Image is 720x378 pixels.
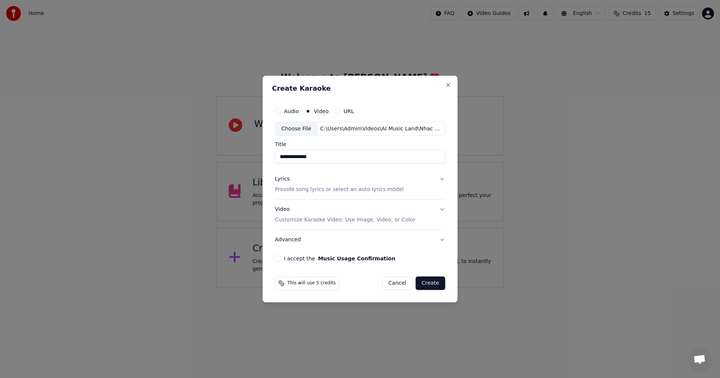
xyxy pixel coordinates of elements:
p: Provide song lyrics or select an auto lyrics model [275,186,403,194]
label: Title [275,142,445,147]
button: I accept the [318,256,395,261]
label: URL [343,109,354,114]
button: Advanced [275,230,445,250]
p: Customize Karaoke Video: Use Image, Video, or Color [275,216,415,224]
label: Video [314,109,328,114]
span: This will use 5 credits [287,280,336,286]
label: Audio [284,109,299,114]
button: Cancel [382,276,412,290]
button: Create [415,276,445,290]
div: Lyrics [275,176,289,183]
div: C:\Users\Admin\Videos\AI Music Land\Nhac Viet\Gui Nang Ve Da Lat\GuiNangVeDaLat.mp4 [317,125,445,133]
button: LyricsProvide song lyrics or select an auto lyrics model [275,170,445,200]
button: VideoCustomize Karaoke Video: Use Image, Video, or Color [275,200,445,230]
h2: Create Karaoke [272,85,448,92]
label: I accept the [284,256,395,261]
div: Choose File [275,122,317,136]
div: Video [275,206,415,224]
